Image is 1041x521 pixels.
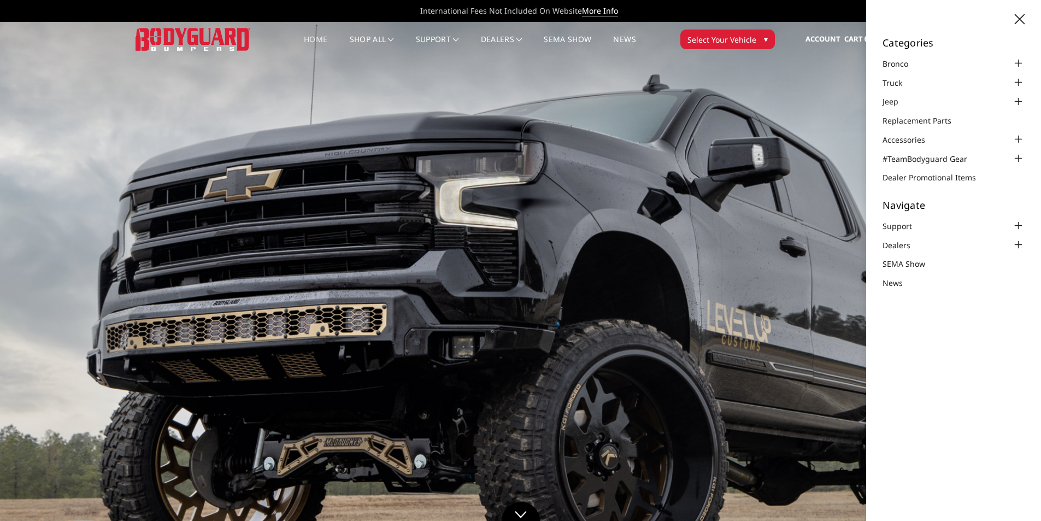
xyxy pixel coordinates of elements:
[883,239,924,251] a: Dealers
[680,30,775,49] button: Select Your Vehicle
[350,36,394,57] a: shop all
[883,115,965,126] a: Replacement Parts
[582,5,618,16] a: More Info
[883,38,1025,48] h5: Categories
[544,36,591,57] a: SEMA Show
[136,28,250,50] img: BODYGUARD BUMPERS
[416,36,459,57] a: Support
[864,35,873,43] span: 0
[764,33,768,45] span: ▾
[986,469,1041,521] iframe: Chat Widget
[304,36,327,57] a: Home
[687,34,756,45] span: Select Your Vehicle
[502,502,540,521] a: Click to Down
[883,153,981,165] a: #TeamBodyguard Gear
[883,220,926,232] a: Support
[883,96,912,107] a: Jeep
[883,77,916,89] a: Truck
[883,172,990,183] a: Dealer Promotional Items
[883,200,1025,210] h5: Navigate
[844,34,863,44] span: Cart
[844,25,873,54] a: Cart 0
[883,277,916,289] a: News
[883,258,939,270] a: SEMA Show
[805,25,840,54] a: Account
[805,34,840,44] span: Account
[883,58,922,69] a: Bronco
[481,36,522,57] a: Dealers
[613,36,636,57] a: News
[883,134,939,145] a: Accessories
